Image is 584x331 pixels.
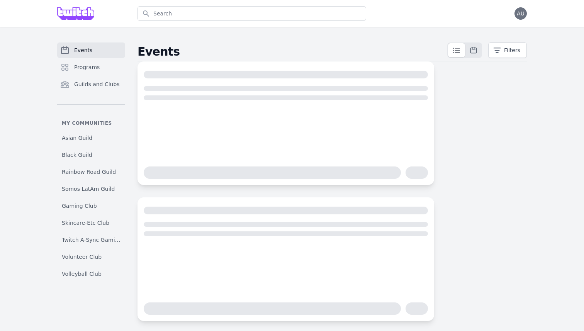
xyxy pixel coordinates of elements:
a: Volunteer Club [57,250,125,264]
button: Filters [488,42,527,58]
a: Rainbow Road Guild [57,165,125,179]
a: Events [57,42,125,58]
span: Programs [74,63,100,71]
a: Asian Guild [57,131,125,145]
button: AU [514,7,527,20]
nav: Sidebar [57,42,125,281]
h2: Events [138,45,447,59]
input: Search [138,6,366,21]
a: Gaming Club [57,199,125,213]
p: My communities [57,120,125,126]
a: Skincare-Etc Club [57,216,125,230]
a: Volleyball Club [57,267,125,281]
a: Black Guild [57,148,125,162]
span: Gaming Club [62,202,97,210]
img: Grove [57,7,94,20]
span: Skincare-Etc Club [62,219,109,227]
a: Somos LatAm Guild [57,182,125,196]
span: Rainbow Road Guild [62,168,116,176]
span: Volunteer Club [62,253,102,261]
span: Asian Guild [62,134,92,142]
span: AU [517,11,525,16]
span: Black Guild [62,151,92,159]
span: Somos LatAm Guild [62,185,115,193]
a: Programs [57,59,125,75]
span: Guilds and Clubs [74,80,120,88]
span: Twitch A-Sync Gaming (TAG) Club [62,236,121,244]
span: Volleyball Club [62,270,102,278]
a: Twitch A-Sync Gaming (TAG) Club [57,233,125,247]
span: Events [74,46,92,54]
a: Guilds and Clubs [57,76,125,92]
